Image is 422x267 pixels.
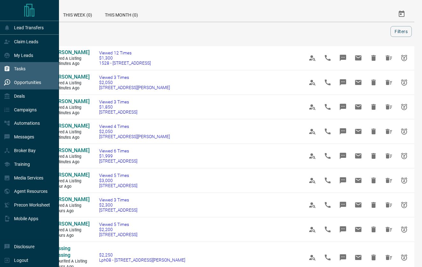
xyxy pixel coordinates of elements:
[305,173,320,188] span: View Profile
[351,50,366,66] span: Email
[51,179,89,184] span: Viewed a Listing
[51,154,89,159] span: Viewed a Listing
[320,75,335,90] span: Call
[99,153,137,158] span: $1,999
[51,135,89,140] span: 50 minutes ago
[381,222,397,237] span: Hide All from J Lau
[99,99,137,115] a: Viewed 3 Times$1,850[STREET_ADDRESS]
[51,196,90,202] span: [PERSON_NAME]
[320,250,335,265] span: Call
[99,50,151,66] a: Viewed 12 Times$1,3001528 - [STREET_ADDRESS]
[51,259,89,264] span: Favourited a Listing
[351,148,366,164] span: Email
[390,26,412,37] button: Filters
[51,98,89,105] a: [PERSON_NAME]
[320,50,335,66] span: Call
[51,49,90,55] span: [PERSON_NAME]
[99,148,137,153] span: Viewed 6 Times
[381,124,397,139] span: Hide All from Jo L
[394,6,409,22] button: Select Date Range
[335,250,351,265] span: Message
[51,123,89,130] a: [PERSON_NAME]
[51,56,89,61] span: Viewed a Listing
[305,148,320,164] span: View Profile
[99,252,185,257] span: $2,250
[366,197,381,213] span: Hide
[381,148,397,164] span: Hide All from Jo L
[381,250,397,265] span: Hide All from Blessing Blessing
[51,208,89,214] span: 2 hours ago
[51,172,90,178] span: [PERSON_NAME]
[51,203,89,208] span: Viewed a Listing
[99,227,137,232] span: $2,200
[99,197,137,213] a: Viewed 3 Times$2,300[STREET_ADDRESS]
[305,99,320,115] span: View Profile
[99,124,170,129] span: Viewed 4 Times
[51,81,89,86] span: Viewed a Listing
[51,123,90,129] span: [PERSON_NAME]
[57,6,98,22] div: This Week (0)
[99,232,137,237] span: [STREET_ADDRESS]
[366,250,381,265] span: Hide
[51,147,90,153] span: [PERSON_NAME]
[99,207,137,213] span: [STREET_ADDRESS]
[99,60,151,66] span: 1528 - [STREET_ADDRESS]
[99,173,137,188] a: Viewed 5 Times$3,000[STREET_ADDRESS]
[335,197,351,213] span: Message
[366,148,381,164] span: Hide
[51,172,89,179] a: [PERSON_NAME]
[397,124,412,139] span: Snooze
[366,173,381,188] span: Hide
[305,197,320,213] span: View Profile
[381,197,397,213] span: Hide All from J Lau
[51,233,89,238] span: 2 hours ago
[366,50,381,66] span: Hide
[99,129,170,134] span: $2,050
[351,173,366,188] span: Email
[51,245,89,259] a: Blessing Blessing
[99,158,137,164] span: [STREET_ADDRESS]
[99,222,137,237] a: Viewed 5 Times$2,200[STREET_ADDRESS]
[51,245,70,258] span: Blessing Blessing
[99,75,170,90] a: Viewed 3 Times$2,050[STREET_ADDRESS][PERSON_NAME]
[99,50,151,55] span: Viewed 12 Times
[351,197,366,213] span: Email
[51,196,89,203] a: [PERSON_NAME]
[335,99,351,115] span: Message
[99,134,170,139] span: [STREET_ADDRESS][PERSON_NAME]
[397,99,412,115] span: Snooze
[99,222,137,227] span: Viewed 5 Times
[99,75,170,80] span: Viewed 3 Times
[99,252,185,263] a: $2,250Lph08 - [STREET_ADDRESS][PERSON_NAME]
[51,98,90,104] span: [PERSON_NAME]
[320,124,335,139] span: Call
[51,159,89,165] span: 50 minutes ago
[335,124,351,139] span: Message
[99,55,151,60] span: $1,300
[381,173,397,188] span: Hide All from Andreadakis
[366,222,381,237] span: Hide
[99,124,170,139] a: Viewed 4 Times$2,050[STREET_ADDRESS][PERSON_NAME]
[335,148,351,164] span: Message
[51,74,90,80] span: [PERSON_NAME]
[397,75,412,90] span: Snooze
[51,86,89,91] span: 50 minutes ago
[320,222,335,237] span: Call
[335,50,351,66] span: Message
[366,99,381,115] span: Hide
[51,228,89,233] span: Viewed a Listing
[51,221,90,227] span: [PERSON_NAME]
[351,75,366,90] span: Email
[51,49,89,56] a: [PERSON_NAME]
[99,197,137,202] span: Viewed 3 Times
[99,183,137,188] span: [STREET_ADDRESS]
[381,75,397,90] span: Hide All from Jo L
[99,178,137,183] span: $3,000
[99,173,137,178] span: Viewed 5 Times
[99,80,170,85] span: $2,050
[335,173,351,188] span: Message
[51,221,89,228] a: [PERSON_NAME]
[366,75,381,90] span: Hide
[381,50,397,66] span: Hide All from Aiden Cho
[397,222,412,237] span: Snooze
